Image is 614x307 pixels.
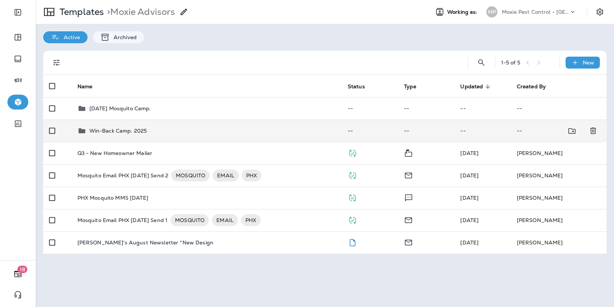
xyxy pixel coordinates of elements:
[348,83,375,90] span: Status
[511,209,607,231] td: [PERSON_NAME]
[586,123,601,139] button: Delete
[89,128,147,134] p: Win-Back Camp. 2025
[517,83,546,90] span: Created By
[460,83,493,90] span: Updated
[348,149,357,156] span: Published
[342,120,398,142] td: --
[242,172,261,179] span: PHX
[593,5,607,19] button: Settings
[348,171,357,178] span: Published
[564,123,580,139] button: Move to folder
[213,172,239,179] span: EMAIL
[57,6,104,18] p: Templates
[511,142,607,164] td: [PERSON_NAME]
[242,170,261,181] div: PHX
[213,170,239,181] div: EMAIL
[7,266,28,281] button: 18
[460,239,478,246] span: Shannon Davis
[171,216,209,224] span: MOSQUITO
[502,9,569,15] p: Moxie Pest Control - [GEOGRAPHIC_DATA]
[460,150,478,156] span: Jason Munk
[454,97,510,120] td: --
[511,164,607,187] td: [PERSON_NAME]
[454,120,510,142] td: --
[104,6,175,18] p: Moxie Advisors
[77,195,148,201] p: PHX Mosquito MMS [DATE]
[77,83,93,90] span: Name
[404,194,413,200] span: Text
[212,214,238,226] div: EMAIL
[348,238,357,245] span: Draft
[348,83,365,90] span: Status
[60,34,80,40] p: Active
[18,266,28,273] span: 18
[511,97,607,120] td: --
[460,194,478,201] span: Shannon Davis
[501,60,520,66] div: 1 - 5 of 5
[447,9,479,15] span: Working as:
[404,216,413,223] span: Email
[348,194,357,200] span: Published
[404,83,416,90] span: Type
[89,105,151,111] p: [DATE] Mosquito Camp.
[398,120,454,142] td: --
[404,238,413,245] span: Email
[110,34,137,40] p: Archived
[474,55,489,70] button: Search Templates
[460,172,478,179] span: Shannon Davis
[171,170,210,181] div: MOSQUITO
[404,149,413,156] span: Mailer
[348,216,357,223] span: Published
[511,187,607,209] td: [PERSON_NAME]
[77,240,213,246] p: [PERSON_NAME]'s August Newsletter *New Design
[511,231,607,254] td: [PERSON_NAME]
[398,97,454,120] td: --
[460,83,483,90] span: Updated
[171,172,210,179] span: MOSQUITO
[77,170,168,181] p: Mosquito Email PHX [DATE] Send 2
[212,216,238,224] span: EMAIL
[241,214,261,226] div: PHX
[49,55,64,70] button: Filters
[511,120,579,142] td: --
[77,83,102,90] span: Name
[583,60,594,66] p: New
[7,5,28,20] button: Expand Sidebar
[241,216,261,224] span: PHX
[460,217,478,224] span: Shannon Davis
[404,171,413,178] span: Email
[486,6,497,18] div: MP
[77,150,153,156] p: Q3 - New Homeowner Mailer
[171,214,209,226] div: MOSQUITO
[517,83,556,90] span: Created By
[77,214,168,226] p: Mosquito Email PHX [DATE] Send 1
[404,83,426,90] span: Type
[342,97,398,120] td: --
